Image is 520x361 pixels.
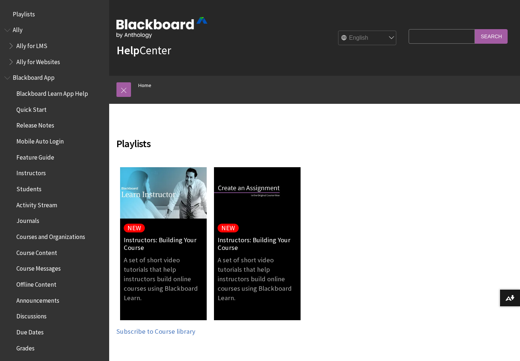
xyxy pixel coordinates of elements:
[16,103,47,113] span: Quick Start
[16,183,41,193] span: Students
[214,255,301,303] p: A set of short video tutorials that help instructors build online courses using Blackboard Learn.
[116,17,207,38] img: Blackboard by Anthology
[218,236,297,252] a: Instructors: Building Your Course
[138,81,151,90] a: Home
[16,294,59,304] span: Announcements
[4,8,105,20] nav: Book outline for Playlists
[338,31,397,46] select: Site Language Selector
[127,224,141,232] div: NEW
[16,310,47,320] span: Discussions
[16,119,54,129] span: Release Notes
[16,278,56,288] span: Offline Content
[16,40,47,50] span: Ally for LMS
[116,327,195,336] a: Subscribe to Course library
[16,151,54,161] span: Feature Guide
[16,263,61,272] span: Course Messages
[116,43,171,58] a: HelpCenter
[120,255,207,303] p: A set of short video tutorials that help instructors build online courses using Blackboard Learn.
[116,127,405,151] h2: Playlists
[4,24,105,68] nav: Book outline for Anthology Ally Help
[16,247,57,256] span: Course Content
[221,224,235,232] div: NEW
[120,252,207,310] a: A set of short video tutorials that help instructors build online courses using Blackboard Learn.
[13,24,23,34] span: Ally
[16,135,64,145] span: Mobile Auto Login
[16,56,60,66] span: Ally for Websites
[16,326,44,336] span: Due Dates
[475,29,508,43] input: Search
[13,72,55,82] span: Blackboard App
[16,87,88,97] span: Blackboard Learn App Help
[16,231,85,240] span: Courses and Organizations
[16,199,57,209] span: Activity Stream
[16,167,46,177] span: Instructors
[16,342,35,352] span: Grades
[116,43,139,58] strong: Help
[124,236,203,252] a: Instructors: Building Your Course
[16,215,39,225] span: Journals
[214,252,301,310] a: A set of short video tutorials that help instructors build online courses using Blackboard Learn.
[13,8,35,18] span: Playlists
